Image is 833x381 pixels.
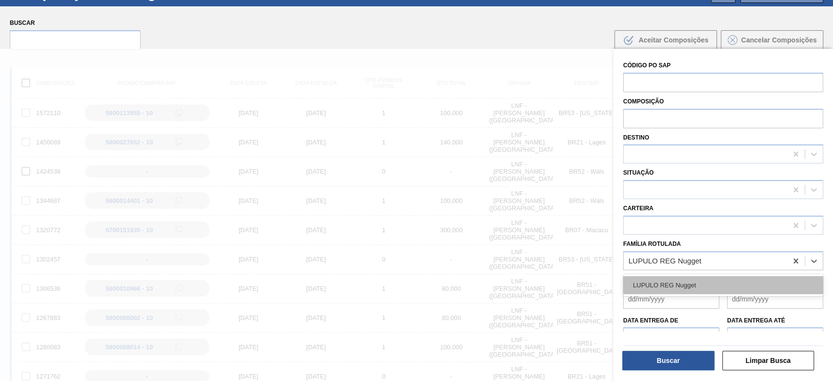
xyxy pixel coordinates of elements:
input: dd/mm/yyyy [727,289,823,309]
input: dd/mm/yyyy [727,327,823,347]
button: Cancelar Composições [721,30,823,50]
input: dd/mm/yyyy [623,289,719,309]
button: Limpar Busca [722,351,814,370]
button: Aceitar Composições [614,30,717,50]
label: Destino [623,134,649,141]
label: Data entrega de [623,317,678,324]
span: Aceitar Composições [638,36,708,44]
span: Cancelar Composições [741,36,817,44]
label: Família Rotulada [623,241,681,247]
label: Buscar [10,16,141,30]
label: Situação [623,169,654,176]
label: Composição [623,98,664,105]
input: dd/mm/yyyy [623,327,719,347]
div: LUPULO REG Nugget [623,276,823,294]
label: Carteira [623,205,653,212]
button: Buscar [622,351,714,370]
label: Código PO SAP [623,62,670,69]
label: Data entrega até [727,317,785,324]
